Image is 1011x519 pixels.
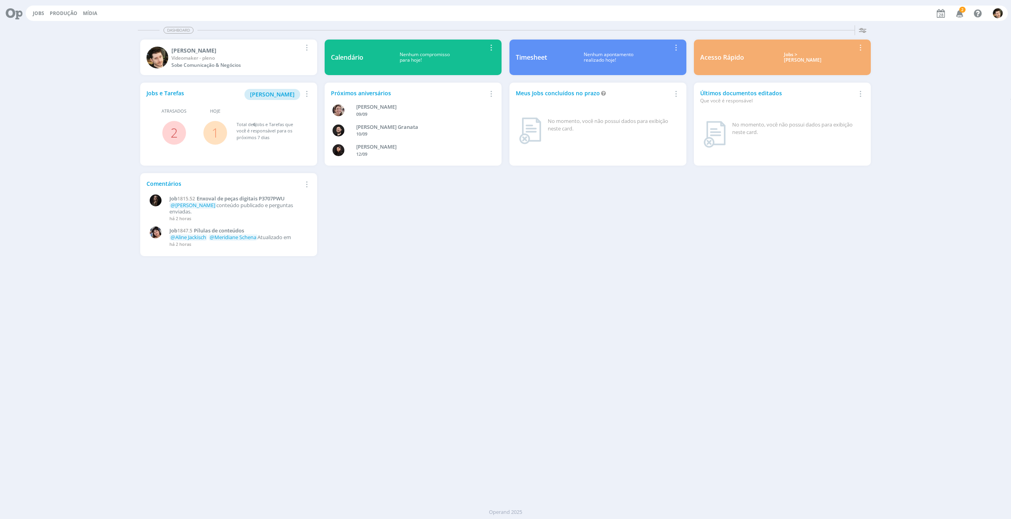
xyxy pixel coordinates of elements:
div: Últimos documentos editados [700,89,855,104]
span: 1847.5 [177,227,192,234]
span: 10/09 [356,131,367,137]
div: Calendário [331,53,363,62]
span: 1815.52 [177,195,195,202]
a: [PERSON_NAME] [244,90,300,98]
span: 6 [253,121,256,127]
a: 2 [171,124,178,141]
span: @Aline Jackisch [171,234,206,241]
div: Jobs e Tarefas [147,89,301,100]
div: Timesheet [516,53,547,62]
span: @[PERSON_NAME] [171,202,215,209]
img: E [150,226,162,238]
div: Meus Jobs concluídos no prazo [516,89,671,97]
img: V [993,8,1003,18]
div: Aline Beatriz Jackisch [356,103,483,111]
div: Acesso Rápido [700,53,744,62]
a: Produção [50,10,77,17]
span: [PERSON_NAME] [250,91,295,98]
img: dashboard_not_found.png [703,121,726,148]
div: Total de Jobs e Tarefas que você é responsável para os próximos 7 dias [237,121,303,141]
div: Bruno Corralo Granata [356,123,483,131]
div: Próximos aniversários [331,89,486,97]
a: Mídia [83,10,97,17]
span: há 2 horas [169,215,191,221]
button: Produção [47,10,80,17]
span: Dashboard [163,27,194,34]
div: Nenhum apontamento realizado hoje! [547,52,671,63]
div: Que você é responsável [700,97,855,104]
button: Jobs [30,10,47,17]
span: Hoje [210,108,220,115]
button: [PERSON_NAME] [244,89,300,100]
a: Job1815.52Enxoval de peças digitais P3707PWU [169,196,306,202]
div: Sobe Comunicação & Negócios [171,62,301,69]
div: Vinícius Marques [171,46,301,55]
span: há 2 horas [169,241,191,247]
button: Mídia [81,10,100,17]
span: Enxoval de peças digitais P3707PWU [197,195,285,202]
span: 09/09 [356,111,367,117]
span: Pílulas de conteúdos [194,227,244,234]
div: Nenhum compromisso para hoje! [363,52,486,63]
span: Atrasados [162,108,186,115]
div: No momento, você não possui dados para exibição neste card. [732,121,861,136]
p: Atualizado em [169,234,306,241]
img: A [333,104,344,116]
div: No momento, você não possui dados para exibição neste card. [548,117,677,133]
img: L [333,144,344,156]
p: conteúdo publicado e perguntas enviadas. [169,202,306,215]
div: Jobs > [PERSON_NAME] [750,52,855,63]
a: 1 [212,124,219,141]
a: TimesheetNenhum apontamentorealizado hoje! [509,40,686,75]
span: @Meridiane Schena [210,234,256,241]
div: Videomaker - pleno [171,55,301,62]
span: 12/09 [356,151,367,157]
span: 2 [959,7,966,13]
button: V [992,6,1003,20]
div: Comentários [147,179,301,188]
img: B [333,125,344,136]
img: N [150,194,162,206]
a: Jobs [33,10,44,17]
img: V [147,47,168,68]
a: Job1847.5Pílulas de conteúdos [169,228,306,234]
button: 2 [951,6,967,21]
a: V[PERSON_NAME]Videomaker - plenoSobe Comunicação & Negócios [140,40,317,75]
div: Luana da Silva de Andrade [356,143,483,151]
img: dashboard_not_found.png [519,117,541,144]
